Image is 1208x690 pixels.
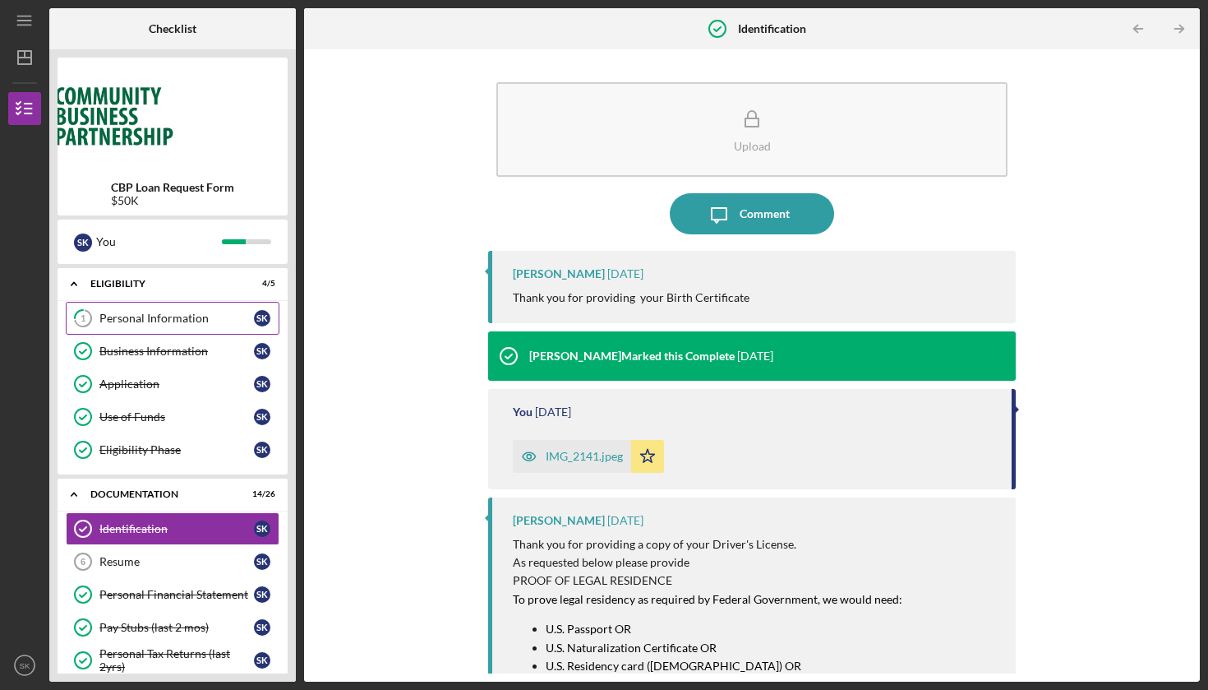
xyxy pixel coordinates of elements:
[99,443,254,456] div: Eligibility Phase
[66,611,279,644] a: Pay Stubs (last 2 mos)SK
[66,368,279,401] a: ApplicationSK
[670,193,834,234] button: Comment
[99,377,254,391] div: Application
[81,557,85,567] tspan: 6
[254,521,270,537] div: S K
[254,409,270,425] div: S K
[254,586,270,603] div: S K
[99,555,254,568] div: Resume
[254,652,270,669] div: S K
[66,512,279,545] a: IdentificationSK
[58,66,288,164] img: Product logo
[513,592,902,606] mark: To prove legal residency as required by Federal Government, we would need:
[740,193,790,234] div: Comment
[546,659,801,673] mark: U.S. Residency card ([DEMOGRAPHIC_DATA]) OR
[496,82,1007,177] button: Upload
[254,553,270,570] div: S K
[66,644,279,677] a: Personal Tax Returns (last 2yrs)SK
[535,405,571,419] time: 2025-08-13 23:45
[529,350,735,363] div: [PERSON_NAME] Marked this Complete
[99,621,254,634] div: Pay Stubs (last 2 mos)
[513,514,605,527] div: [PERSON_NAME]
[513,572,902,590] p: PROOF OF LEGAL RESIDENCE
[246,489,275,499] div: 14 / 26
[737,350,773,363] time: 2025-08-14 14:13
[90,489,234,499] div: Documentation
[20,661,30,670] text: SK
[66,401,279,433] a: Use of FundsSK
[66,302,279,335] a: 1Personal InformationSK
[254,343,270,359] div: S K
[99,410,254,424] div: Use of Funds
[513,405,533,419] div: You
[96,228,222,256] div: You
[90,279,234,289] div: Eligibility
[66,433,279,466] a: Eligibility PhaseSK
[546,622,631,636] mark: U.S. Passport OR
[149,22,196,35] b: Checklist
[513,267,605,280] div: [PERSON_NAME]
[81,313,85,324] tspan: 1
[607,267,643,280] time: 2025-08-14 14:16
[99,522,254,535] div: Identification
[513,440,664,473] button: IMG_2141.jpeg
[99,588,254,601] div: Personal Financial Statement
[246,279,275,289] div: 4 / 5
[66,578,279,611] a: Personal Financial StatementSK
[99,312,254,325] div: Personal Information
[546,450,623,463] div: IMG_2141.jpeg
[254,310,270,326] div: S K
[254,619,270,636] div: S K
[254,442,270,458] div: S K
[99,345,254,358] div: Business Information
[513,289,749,307] p: Thank you for providing your Birth Certificate
[254,376,270,392] div: S K
[513,535,902,553] p: Thank you for providing a copy of your Driver's License.
[66,335,279,368] a: Business InformationSK
[8,649,41,682] button: SK
[111,181,234,194] b: CBP Loan Request Form
[74,234,92,252] div: S K
[66,545,279,578] a: 6ResumeSK
[546,641,717,655] mark: U.S. Naturalization Certificate OR
[111,194,234,207] div: $50K
[734,140,771,152] div: Upload
[513,553,902,572] p: As requested below please provide
[607,514,643,527] time: 2025-08-13 16:02
[99,647,254,674] div: Personal Tax Returns (last 2yrs)
[738,22,806,35] b: Identification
